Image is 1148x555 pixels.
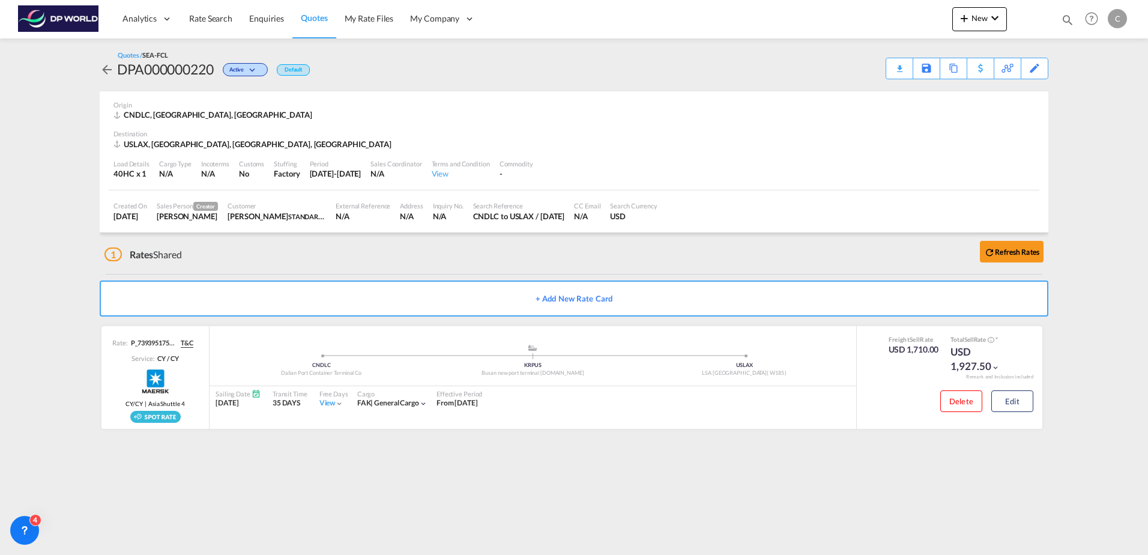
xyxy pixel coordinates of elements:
span: Enquiries [249,13,284,23]
md-icon: assets/icons/custom/ship-fill.svg [525,345,540,351]
div: Sailing Date [216,389,261,398]
div: Address [400,201,423,210]
div: Total Rate [950,335,1011,345]
div: Commodity [500,159,533,168]
div: Rollable available [130,411,181,423]
md-icon: icon-download [892,60,907,69]
div: Sales Person [157,201,218,211]
span: Analytics [122,13,157,25]
div: N/A [433,211,464,222]
div: 16 Sep 2025 [113,211,147,222]
div: Load Details [113,159,150,168]
div: Origin [113,100,1035,109]
div: Freight Rate [889,335,939,344]
div: Terms and Condition [432,159,490,168]
span: 1 [104,247,122,261]
span: CY/CY [125,399,143,408]
span: Sell [964,336,974,343]
span: My Company [410,13,459,25]
div: Courtney Hebert [157,211,218,222]
div: icon-magnify [1061,13,1074,31]
span: Help [1081,8,1102,29]
div: Stuffing [274,159,300,168]
button: icon-plus 400-fgNewicon-chevron-down [952,7,1007,31]
md-icon: icon-chevron-down [247,67,261,74]
span: Asia Shuttle 4 [148,399,185,408]
div: N/A [574,211,600,222]
div: P_7393951756_P01j4hssf [128,338,176,348]
div: Search Reference [473,201,565,210]
div: Sales Coordinator [370,159,421,168]
div: From 16 Sep 2025 [437,398,478,408]
div: Change Status Here [223,63,268,76]
div: USD 1,927.50 [950,345,1011,374]
div: Remark and Inclusion included [957,374,1042,380]
div: Cargo [357,389,427,398]
div: Save As Template [913,58,940,79]
button: icon-refreshRefresh Rates [980,241,1044,262]
md-icon: icon-chevron-down [335,399,343,408]
div: CC Email [574,201,600,210]
div: Search Currency [610,201,657,210]
div: Period [310,159,361,168]
img: c08ca190194411f088ed0f3ba295208c.png [18,5,99,32]
span: Active [229,66,247,77]
div: Colette Watson [228,211,326,222]
span: CNDLC, [GEOGRAPHIC_DATA], [GEOGRAPHIC_DATA] [124,110,312,120]
span: New [957,13,1002,23]
span: Service: [131,354,154,363]
div: Change Status Here [214,59,271,79]
div: Busan new port terminal [DOMAIN_NAME] [427,369,638,377]
div: USLAX, Los Angeles, CA, Americas [113,139,394,150]
div: 35 DAYS [273,398,307,408]
span: T&C [181,338,193,348]
div: Dalian Port Container Terminal Co [216,369,427,377]
md-icon: icon-magnify [1061,13,1074,26]
span: Sell [910,336,920,343]
div: External Reference [336,201,390,210]
md-icon: icon-chevron-down [991,363,1000,372]
div: N/A [400,211,423,222]
div: Inquiry No. [433,201,464,210]
div: Incoterms [201,159,229,168]
div: CNDLC, Dalian, Asia Pacific [113,109,315,120]
div: CNDLC to USLAX / 16 Sep 2025 [473,211,565,222]
md-icon: icon-chevron-down [988,11,1002,25]
span: Rate: [112,338,128,348]
div: Free Days [319,389,348,398]
span: My Rate Files [345,13,394,23]
span: SEA-FCL [142,51,168,59]
div: Quotes /SEA-FCL [118,50,168,59]
b: Refresh Rates [995,247,1039,256]
span: STANDARD MACHINE TOOLS [288,211,377,221]
div: general cargo [357,398,419,408]
div: N/A [201,168,215,179]
div: Viewicon-chevron-down [319,398,344,408]
div: Customer [228,201,326,210]
button: + Add New Rate Card [100,281,1048,317]
div: USD [610,211,657,222]
md-icon: icon-arrow-left [100,62,114,77]
span: FAK [357,398,375,407]
div: N/A [370,168,421,179]
div: Transit Time [273,389,307,398]
button: Delete [940,390,982,412]
md-icon: icon-plus 400-fg [957,11,971,25]
div: Default [277,64,310,76]
div: N/A [336,211,390,222]
div: CY / CY [154,354,178,363]
span: Subject to Remarks [994,336,998,343]
div: Created On [113,201,147,210]
div: 40HC x 1 [113,168,150,179]
div: DPA000000220 [117,59,214,79]
div: Effective Period [437,389,482,398]
img: Spot_rate_rollable_v2.png [130,411,181,423]
div: Cargo Type [159,159,192,168]
div: Destination [113,129,1035,138]
div: Help [1081,8,1108,30]
span: | [143,399,148,408]
md-icon: icon-chevron-down [419,399,427,408]
button: Edit [991,390,1033,412]
md-icon: Schedules Available [252,389,261,398]
span: Rate Search [189,13,232,23]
